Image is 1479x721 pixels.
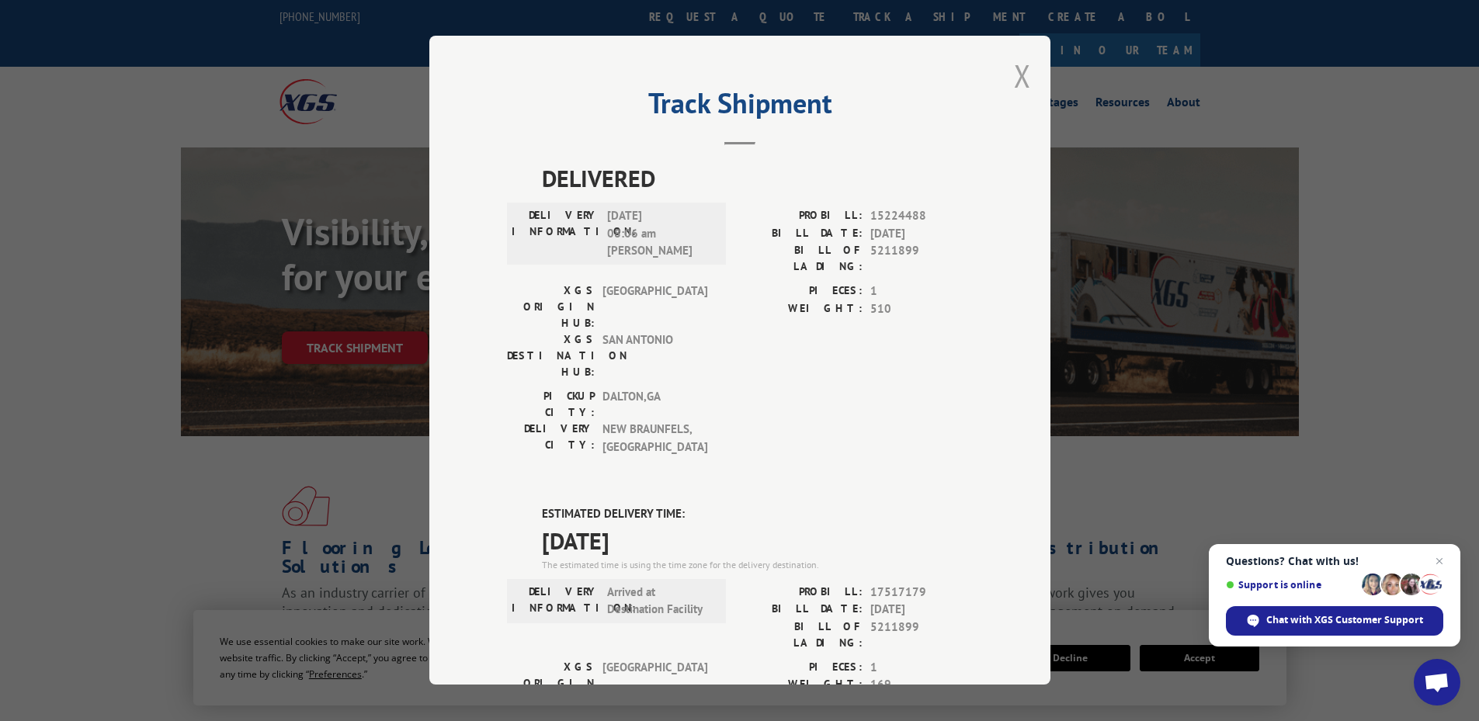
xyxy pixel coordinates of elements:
span: DALTON , GA [602,389,707,421]
span: Close chat [1430,552,1449,570]
span: NEW BRAUNFELS , [GEOGRAPHIC_DATA] [602,421,707,456]
label: DELIVERY CITY: [507,421,595,456]
label: PROBILL: [740,584,863,601]
label: PICKUP CITY: [507,389,595,421]
label: ESTIMATED DELIVERY TIME: [542,506,973,524]
span: [DATE] 08:06 am [PERSON_NAME] [607,208,712,261]
label: BILL OF LADING: [740,243,863,276]
span: 5211899 [870,243,973,276]
label: XGS ORIGIN HUB: [507,659,595,708]
span: SAN ANTONIO [602,332,707,381]
span: [GEOGRAPHIC_DATA] [602,283,707,332]
label: PIECES: [740,659,863,677]
span: 1 [870,659,973,677]
span: 510 [870,300,973,318]
button: Close modal [1014,55,1031,96]
span: [DATE] [542,523,973,558]
span: 1 [870,283,973,301]
label: PIECES: [740,283,863,301]
span: 169 [870,677,973,695]
span: DELIVERED [542,161,973,196]
div: Chat with XGS Customer Support [1226,606,1443,636]
span: [DATE] [870,601,973,619]
label: PROBILL: [740,208,863,226]
label: DELIVERY INFORMATION: [512,584,599,619]
label: DELIVERY INFORMATION: [512,208,599,261]
span: Questions? Chat with us! [1226,555,1443,567]
label: WEIGHT: [740,677,863,695]
span: Support is online [1226,579,1356,591]
div: Open chat [1414,659,1460,705]
span: Arrived at Destination Facility [607,584,712,619]
label: BILL DATE: [740,601,863,619]
h2: Track Shipment [507,92,973,122]
label: WEIGHT: [740,300,863,318]
span: Chat with XGS Customer Support [1266,613,1423,627]
span: [GEOGRAPHIC_DATA] [602,659,707,708]
span: 15224488 [870,208,973,226]
span: 5211899 [870,619,973,651]
div: The estimated time is using the time zone for the delivery destination. [542,558,973,572]
label: BILL OF LADING: [740,619,863,651]
span: 17517179 [870,584,973,601]
label: XGS DESTINATION HUB: [507,332,595,381]
label: BILL DATE: [740,225,863,243]
span: [DATE] [870,225,973,243]
label: XGS ORIGIN HUB: [507,283,595,332]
